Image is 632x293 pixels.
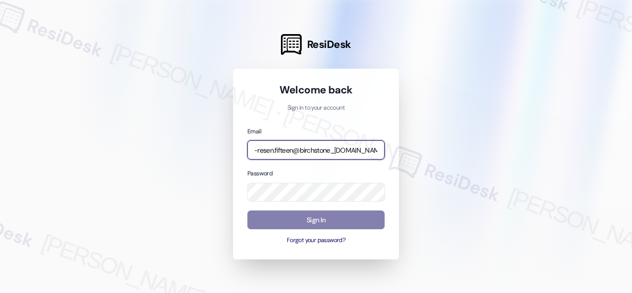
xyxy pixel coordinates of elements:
[247,104,385,113] p: Sign in to your account
[247,236,385,245] button: Forgot your password?
[247,83,385,97] h1: Welcome back
[247,210,385,230] button: Sign In
[247,127,261,135] label: Email
[307,38,351,51] span: ResiDesk
[281,34,302,55] img: ResiDesk Logo
[247,169,273,177] label: Password
[247,140,385,160] input: name@example.com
